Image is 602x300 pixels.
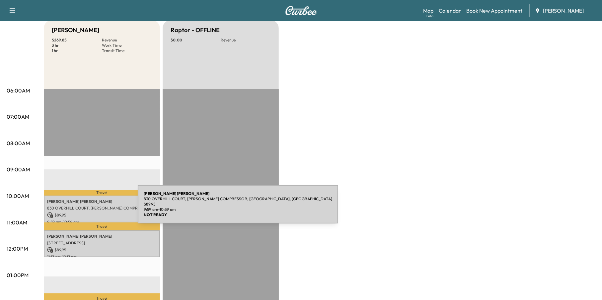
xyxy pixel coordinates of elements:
[7,87,30,94] p: 06:00AM
[52,43,102,48] p: 3 hr
[7,139,30,147] p: 08:00AM
[47,234,157,239] p: [PERSON_NAME] [PERSON_NAME]
[144,196,332,202] p: 830 OVERHILL COURT, [PERSON_NAME] COMPRESSOR, [GEOGRAPHIC_DATA], [GEOGRAPHIC_DATA]
[439,7,461,15] a: Calendar
[285,6,317,15] img: Curbee Logo
[466,7,522,15] a: Book New Appointment
[44,190,160,196] p: Travel
[52,37,102,43] p: $ 269.85
[102,48,152,53] p: Transit Time
[47,206,157,211] p: 830 OVERHILL COURT, [PERSON_NAME] COMPRESSOR, [GEOGRAPHIC_DATA], [GEOGRAPHIC_DATA]
[426,14,433,19] div: Beta
[171,26,220,35] h5: Raptor - OFFLINE
[423,7,433,15] a: MapBeta
[171,37,221,43] p: $ 0.00
[7,271,29,279] p: 01:00PM
[47,254,157,260] p: 11:17 am - 12:17 pm
[52,26,99,35] h5: [PERSON_NAME]
[102,43,152,48] p: Work Time
[47,212,157,218] p: $ 89.95
[7,165,30,173] p: 09:00AM
[7,192,29,200] p: 10:00AM
[47,219,157,225] p: 9:59 am - 10:59 am
[47,247,157,253] p: $ 89.95
[144,207,332,212] p: 9:59 am - 10:59 am
[47,199,157,204] p: [PERSON_NAME] [PERSON_NAME]
[7,245,28,253] p: 12:00PM
[102,37,152,43] p: Revenue
[543,7,584,15] span: [PERSON_NAME]
[7,218,27,226] p: 11:00AM
[44,222,160,230] p: Travel
[144,212,167,217] b: NOT READY
[7,113,29,121] p: 07:00AM
[52,48,102,53] p: 1 hr
[47,240,157,246] p: [STREET_ADDRESS]
[221,37,271,43] p: Revenue
[144,191,209,196] b: [PERSON_NAME] [PERSON_NAME]
[144,202,332,207] p: $ 89.95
